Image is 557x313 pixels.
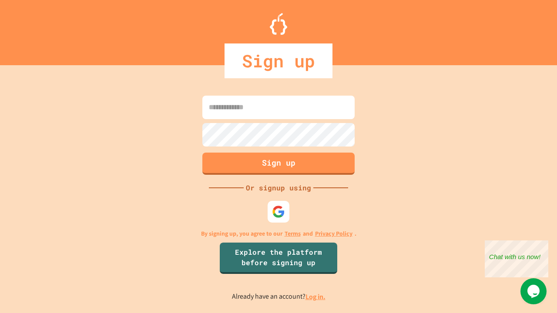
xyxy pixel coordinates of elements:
[272,205,285,218] img: google-icon.svg
[244,183,313,193] div: Or signup using
[305,292,325,301] a: Log in.
[202,153,355,175] button: Sign up
[225,43,332,78] div: Sign up
[270,13,287,35] img: Logo.svg
[220,243,337,274] a: Explore the platform before signing up
[285,229,301,238] a: Terms
[315,229,352,238] a: Privacy Policy
[232,291,325,302] p: Already have an account?
[201,229,356,238] p: By signing up, you agree to our and .
[520,278,548,304] iframe: chat widget
[485,240,548,277] iframe: chat widget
